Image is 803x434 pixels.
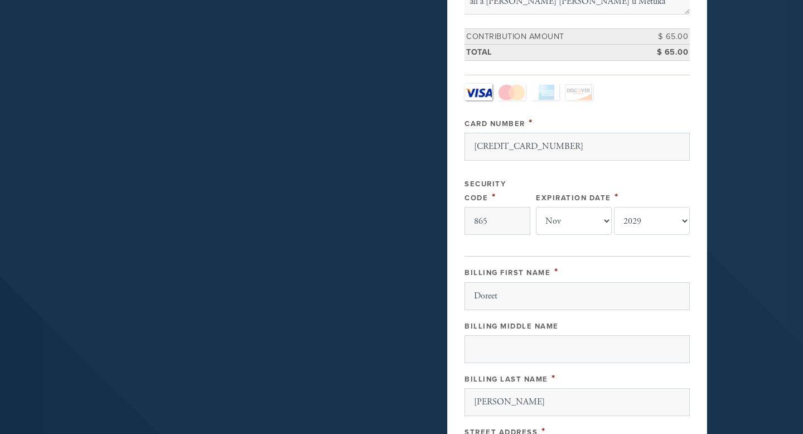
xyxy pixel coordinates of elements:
span: This field is required. [615,191,619,203]
label: Billing Last Name [465,375,548,384]
label: Card Number [465,119,525,128]
select: Expiration Date year [614,207,690,235]
span: This field is required. [554,266,559,278]
label: Billing First Name [465,268,550,277]
a: MasterCard [498,84,526,100]
span: This field is required. [529,117,533,129]
a: Visa [465,84,492,100]
td: Contribution Amount [465,28,640,45]
a: Amex [531,84,559,100]
span: This field is required. [492,191,496,203]
label: Expiration Date [536,194,611,202]
a: Discover [565,84,593,100]
span: This field is required. [552,372,556,384]
label: Billing Middle Name [465,322,559,331]
td: $ 65.00 [640,45,690,61]
select: Expiration Date month [536,207,612,235]
label: Security Code [465,180,506,202]
td: $ 65.00 [640,28,690,45]
td: Total [465,45,640,61]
